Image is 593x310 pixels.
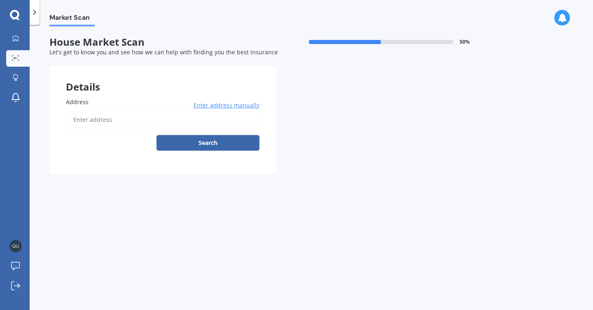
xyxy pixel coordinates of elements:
span: Enter address manually [194,101,259,110]
span: Market Scan [49,14,95,25]
button: Search [156,135,259,151]
span: Let's get to know you and see how we can help with finding you the best insurance [49,48,278,56]
img: 72a8cb30f1da9c65a37384e65fe8d5ef [9,240,22,252]
span: Address [66,98,89,106]
div: Details [49,66,276,91]
span: House Market Scan [49,36,276,48]
span: 50 % [460,39,470,45]
input: Enter address [66,111,259,128]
